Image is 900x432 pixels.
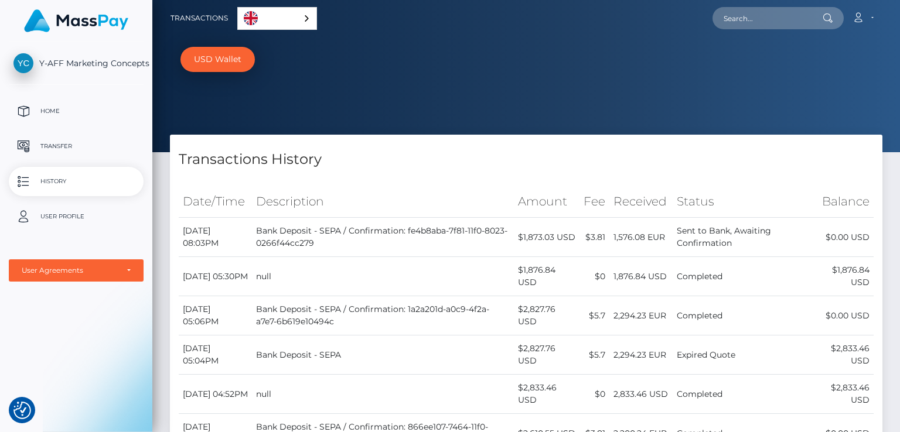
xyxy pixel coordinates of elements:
td: [DATE] 05:30PM [179,257,252,296]
td: null [252,257,514,296]
td: Expired Quote [673,335,809,375]
td: 1,876.84 USD [609,257,672,296]
p: Home [13,102,139,120]
th: Date/Time [179,186,252,218]
td: [DATE] 04:52PM [179,375,252,414]
td: Completed [673,257,809,296]
td: Bank Deposit - SEPA / Confirmation: 1a2a201d-a0c9-4f2a-a7e7-6b619e10494c [252,296,514,335]
td: $2,827.76 USD [514,296,579,335]
td: $2,833.46 USD [514,375,579,414]
td: [DATE] 05:06PM [179,296,252,335]
th: Status [673,186,809,218]
th: Fee [579,186,609,218]
td: Bank Deposit - SEPA / Confirmation: fe4b8aba-7f81-11f0-8023-0266f44cc279 [252,218,514,257]
a: Transactions [171,6,228,30]
h4: Transactions History [179,149,874,170]
td: $0.00 USD [809,218,874,257]
td: $2,833.46 USD [809,335,874,375]
td: [DATE] 08:03PM [179,218,252,257]
th: Amount [514,186,579,218]
td: Sent to Bank, Awaiting Confirmation [673,218,809,257]
span: Y-AFF Marketing Concepts [9,58,144,68]
p: User Profile [13,208,139,225]
td: 2,294.23 EUR [609,335,672,375]
button: Consent Preferences [13,402,31,419]
td: $0 [579,375,609,414]
td: $3.81 [579,218,609,257]
td: $2,827.76 USD [514,335,579,375]
p: History [13,173,139,190]
td: Completed [673,296,809,335]
th: Balance [809,186,874,218]
td: $5.7 [579,296,609,335]
td: 2,833.46 USD [609,375,672,414]
td: null [252,375,514,414]
th: Description [252,186,514,218]
td: Completed [673,375,809,414]
td: $0.00 USD [809,296,874,335]
td: $2,833.46 USD [809,375,874,414]
td: $1,876.84 USD [809,257,874,296]
td: $1,876.84 USD [514,257,579,296]
a: User Profile [9,202,144,231]
td: $0 [579,257,609,296]
a: Home [9,97,144,126]
td: Bank Deposit - SEPA [252,335,514,375]
a: English [238,8,316,29]
input: Search... [712,7,823,29]
div: User Agreements [22,266,118,275]
a: History [9,167,144,196]
img: MassPay [24,9,128,32]
th: Received [609,186,672,218]
td: 2,294.23 EUR [609,296,672,335]
img: Revisit consent button [13,402,31,419]
td: 1,576.08 EUR [609,218,672,257]
td: $1,873.03 USD [514,218,579,257]
td: $5.7 [579,335,609,375]
a: Transfer [9,132,144,161]
div: Language [237,7,317,30]
p: Transfer [13,138,139,155]
aside: Language selected: English [237,7,317,30]
td: [DATE] 05:04PM [179,335,252,375]
button: User Agreements [9,259,144,282]
a: USD Wallet [180,47,255,72]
